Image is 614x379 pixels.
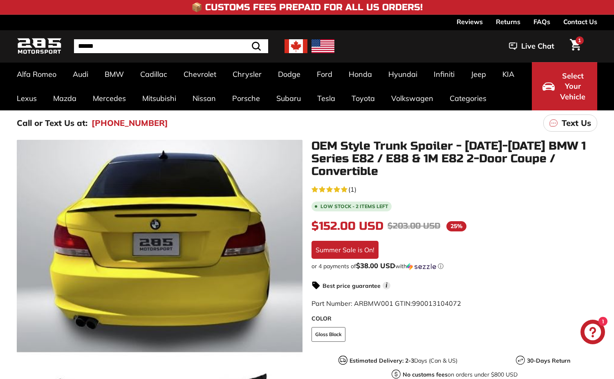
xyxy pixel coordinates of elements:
[350,357,457,365] p: Days (Can & US)
[191,2,423,12] h4: 📦 Customs Fees Prepaid for All US Orders!
[533,15,550,29] a: FAQs
[407,263,436,270] img: Sezzle
[341,62,380,86] a: Honda
[184,86,224,110] a: Nissan
[65,62,96,86] a: Audi
[559,71,587,102] span: Select Your Vehicle
[426,62,463,86] a: Infiniti
[494,62,522,86] a: KIA
[441,86,495,110] a: Categories
[412,299,461,307] span: 990013104072
[562,117,591,129] p: Text Us
[132,62,175,86] a: Cadillac
[532,62,597,110] button: Select Your Vehicle
[383,282,390,289] span: i
[96,62,132,86] a: BMW
[268,86,309,110] a: Subaru
[311,314,597,323] label: COLOR
[45,86,85,110] a: Mazda
[343,86,383,110] a: Toyota
[446,221,466,231] span: 25%
[311,184,597,194] a: 5.0 rating (1 votes)
[527,357,570,364] strong: 30-Days Return
[348,184,356,194] span: (1)
[380,62,426,86] a: Hyundai
[578,320,607,346] inbox-online-store-chat: Shopify online store chat
[521,41,554,52] span: Live Chat
[309,86,343,110] a: Tesla
[224,86,268,110] a: Porsche
[311,299,461,307] span: Part Number: ARBMW001 GTIN:
[85,86,134,110] a: Mercedes
[323,282,381,289] strong: Best price guarantee
[134,86,184,110] a: Mitsubishi
[311,241,379,259] div: Summer Sale is On!
[311,219,383,233] span: $152.00 USD
[350,357,414,364] strong: Estimated Delivery: 2-3
[578,37,581,43] span: 1
[9,62,65,86] a: Alfa Romeo
[356,261,395,270] span: $38.00 USD
[74,39,268,53] input: Search
[383,86,441,110] a: Volkswagen
[17,37,62,56] img: Logo_285_Motorsport_areodynamics_components
[403,371,448,378] strong: No customs fees
[311,262,597,270] div: or 4 payments of with
[498,36,565,56] button: Live Chat
[309,62,341,86] a: Ford
[565,32,586,60] a: Cart
[175,62,224,86] a: Chevrolet
[311,262,597,270] div: or 4 payments of$38.00 USDwithSezzle Click to learn more about Sezzle
[543,114,597,132] a: Text Us
[311,140,597,177] h1: OEM Style Trunk Spoiler - [DATE]-[DATE] BMW 1 Series E82 / E88 & 1M E82 2-Door Coupe / Convertible
[270,62,309,86] a: Dodge
[17,117,87,129] p: Call or Text Us at:
[403,370,518,379] p: on orders under $800 USD
[9,86,45,110] a: Lexus
[563,15,597,29] a: Contact Us
[320,204,388,209] span: Low stock - 2 items left
[496,15,520,29] a: Returns
[457,15,483,29] a: Reviews
[224,62,270,86] a: Chrysler
[388,221,440,231] span: $203.00 USD
[463,62,494,86] a: Jeep
[92,117,168,129] a: [PHONE_NUMBER]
